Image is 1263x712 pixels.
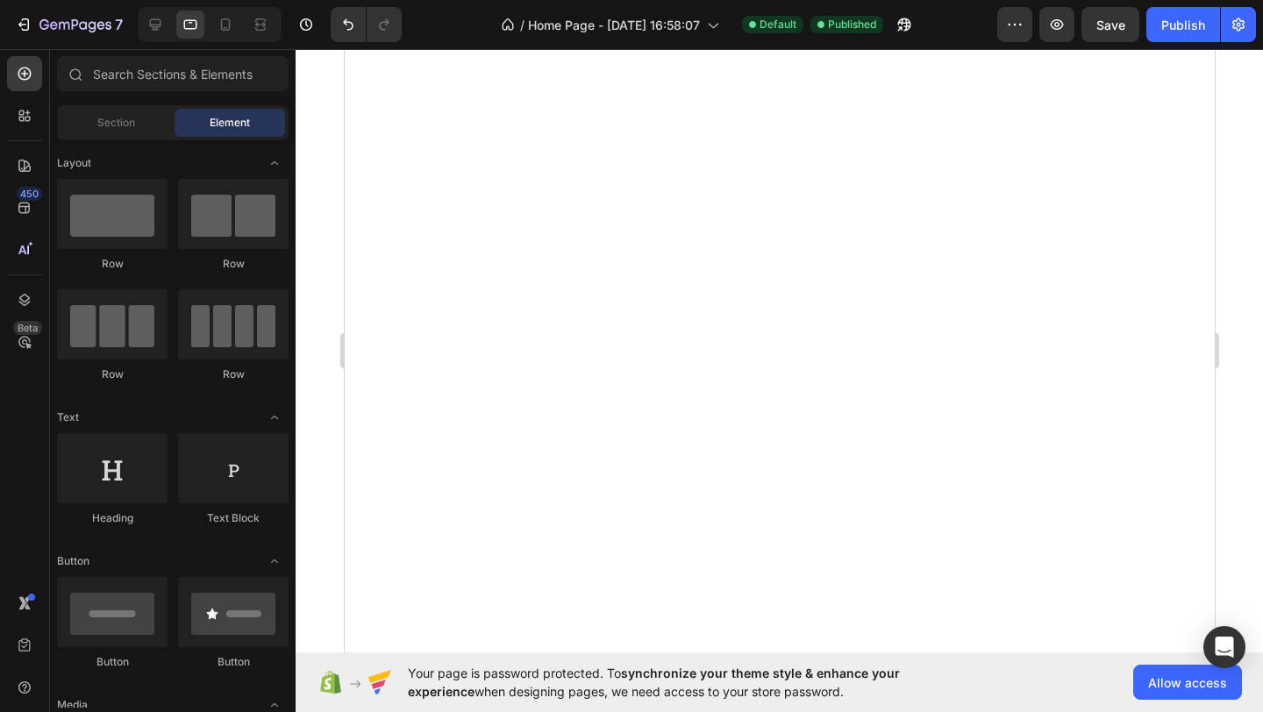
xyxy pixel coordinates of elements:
[408,666,900,699] span: synchronize your theme style & enhance your experience
[528,16,700,34] span: Home Page - [DATE] 16:58:07
[7,7,131,42] button: 7
[57,56,289,91] input: Search Sections & Elements
[408,664,968,701] span: Your page is password protected. To when designing pages, we need access to your store password.
[57,409,79,425] span: Text
[210,115,250,131] span: Element
[57,256,168,272] div: Row
[178,654,289,670] div: Button
[57,510,168,526] div: Heading
[115,14,123,35] p: 7
[57,155,91,171] span: Layout
[260,403,289,431] span: Toggle open
[178,510,289,526] div: Text Block
[97,115,135,131] span: Section
[828,17,876,32] span: Published
[13,321,42,335] div: Beta
[345,49,1215,652] iframe: Design area
[1146,7,1220,42] button: Publish
[260,149,289,177] span: Toggle open
[57,654,168,670] div: Button
[1133,665,1242,700] button: Allow access
[1081,7,1139,42] button: Save
[57,367,168,382] div: Row
[1161,16,1205,34] div: Publish
[760,17,796,32] span: Default
[178,367,289,382] div: Row
[178,256,289,272] div: Row
[1203,626,1245,668] div: Open Intercom Messenger
[520,16,524,34] span: /
[17,187,42,201] div: 450
[260,547,289,575] span: Toggle open
[57,553,89,569] span: Button
[331,7,402,42] div: Undo/Redo
[1096,18,1125,32] span: Save
[1148,673,1227,692] span: Allow access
